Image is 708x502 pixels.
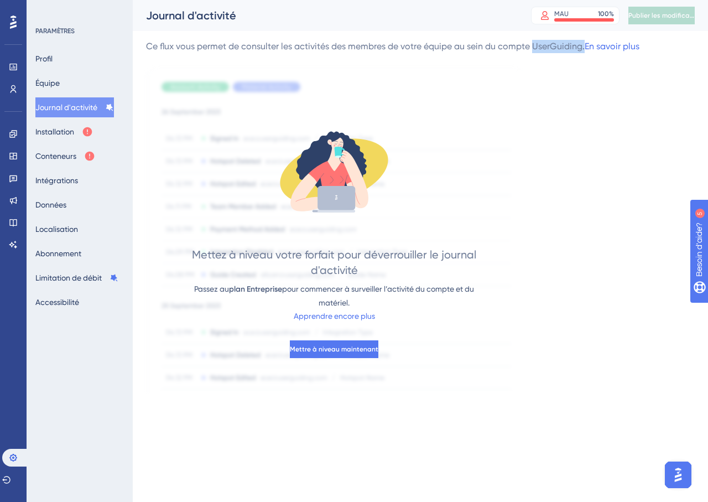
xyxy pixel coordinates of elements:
font: % [609,10,614,18]
font: Conteneurs [35,152,76,161]
button: Abonnement [35,244,81,263]
font: plan Entreprise [229,284,282,294]
font: Passez au [194,284,229,293]
button: Installation [35,122,93,142]
button: Données [35,195,66,215]
font: Équipe [35,79,60,87]
font: Mettre à niveau maintenant [290,345,378,353]
font: Profil [35,54,53,63]
font: PARAMÈTRES [35,27,75,35]
font: Journal d'activité [146,9,236,22]
font: Installation [35,127,74,136]
font: MAU [554,10,569,18]
font: Données [35,200,66,209]
button: Limitation de débit [35,268,118,288]
font: Journal d'activité [35,103,97,112]
font: 5 [87,7,91,13]
button: Journal d'activité [35,97,114,117]
font: pour commencer à surveiller l’activité du compte et du matériel. [282,284,474,307]
button: Intégrations [35,170,78,190]
iframe: Lanceur d'assistant d'IA UserGuiding [662,458,695,491]
button: Publier les modifications [628,7,695,24]
font: Accessibilité [35,298,79,307]
a: En savoir plus [585,41,639,51]
font: Besoin d'aide? [26,5,80,13]
font: Limitation de débit [35,273,102,282]
font: Publier les modifications [628,12,705,19]
button: Mettre à niveau maintenant [290,340,378,358]
font: Abonnement [35,249,81,258]
button: Conteneurs [35,146,95,166]
button: Profil [35,49,53,69]
button: Équipe [35,73,60,93]
font: Mettez à niveau votre forfait pour déverrouiller le journal d'activité [192,248,476,277]
font: Intégrations [35,176,78,185]
font: 100 [598,10,609,18]
font: Localisation [35,225,78,234]
font: Ce flux vous permet de consulter les activités des membres de votre équipe au sein du compte User... [146,41,585,51]
button: Localisation [35,219,78,239]
a: Apprendre encore plus [294,312,375,320]
button: Accessibilité [35,292,79,312]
